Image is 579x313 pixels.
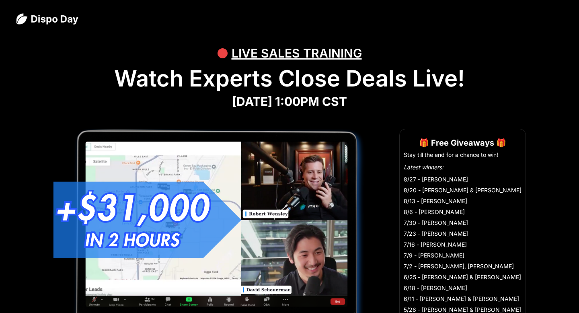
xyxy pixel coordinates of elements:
strong: [DATE] 1:00PM CST [232,94,347,109]
strong: 🎁 Free Giveaways 🎁 [419,138,506,148]
div: LIVE SALES TRAINING [232,41,362,65]
em: Latest winners: [404,164,443,171]
li: Stay till the end for a chance to win! [404,151,522,159]
h1: Watch Experts Close Deals Live! [16,65,563,92]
